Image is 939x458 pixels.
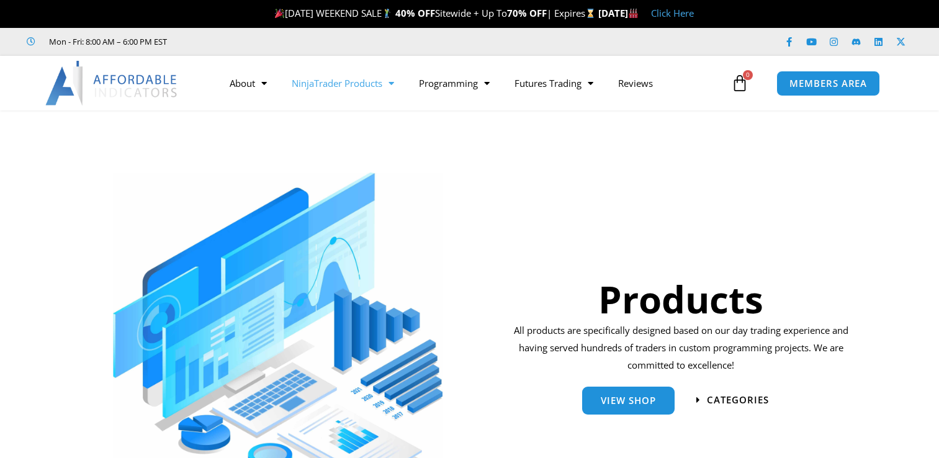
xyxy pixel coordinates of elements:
[598,7,639,19] strong: [DATE]
[606,69,665,97] a: Reviews
[275,9,284,18] img: 🎉
[272,7,598,19] span: [DATE] WEEKEND SALE Sitewide + Up To | Expires
[601,396,656,405] span: View Shop
[507,7,547,19] strong: 70% OFF
[510,273,853,325] h1: Products
[217,69,728,97] nav: Menu
[407,69,502,97] a: Programming
[184,35,371,48] iframe: Customer reviews powered by Trustpilot
[510,322,853,374] p: All products are specifically designed based on our day trading experience and having served hund...
[629,9,638,18] img: 🏭
[502,69,606,97] a: Futures Trading
[651,7,694,19] a: Click Here
[279,69,407,97] a: NinjaTrader Products
[696,395,769,405] a: categories
[776,71,880,96] a: MEMBERS AREA
[582,387,675,415] a: View Shop
[395,7,435,19] strong: 40% OFF
[743,70,753,80] span: 0
[217,69,279,97] a: About
[789,79,867,88] span: MEMBERS AREA
[45,61,179,106] img: LogoAI | Affordable Indicators – NinjaTrader
[46,34,167,49] span: Mon - Fri: 8:00 AM – 6:00 PM EST
[707,395,769,405] span: categories
[712,65,767,101] a: 0
[586,9,595,18] img: ⌛
[382,9,392,18] img: 🏌️‍♂️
